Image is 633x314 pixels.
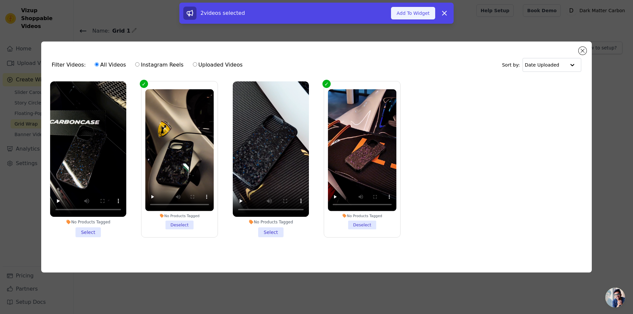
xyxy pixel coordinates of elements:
[135,61,184,69] label: Instagram Reels
[328,214,397,218] div: No Products Tagged
[502,58,582,72] div: Sort by:
[145,214,214,218] div: No Products Tagged
[94,61,126,69] label: All Videos
[579,47,587,55] button: Close modal
[200,10,245,16] span: 2 videos selected
[50,219,126,225] div: No Products Tagged
[52,57,246,72] div: Filter Videos:
[605,288,625,307] a: Open chat
[391,7,435,19] button: Add To Widget
[193,61,243,69] label: Uploaded Videos
[233,219,309,225] div: No Products Tagged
